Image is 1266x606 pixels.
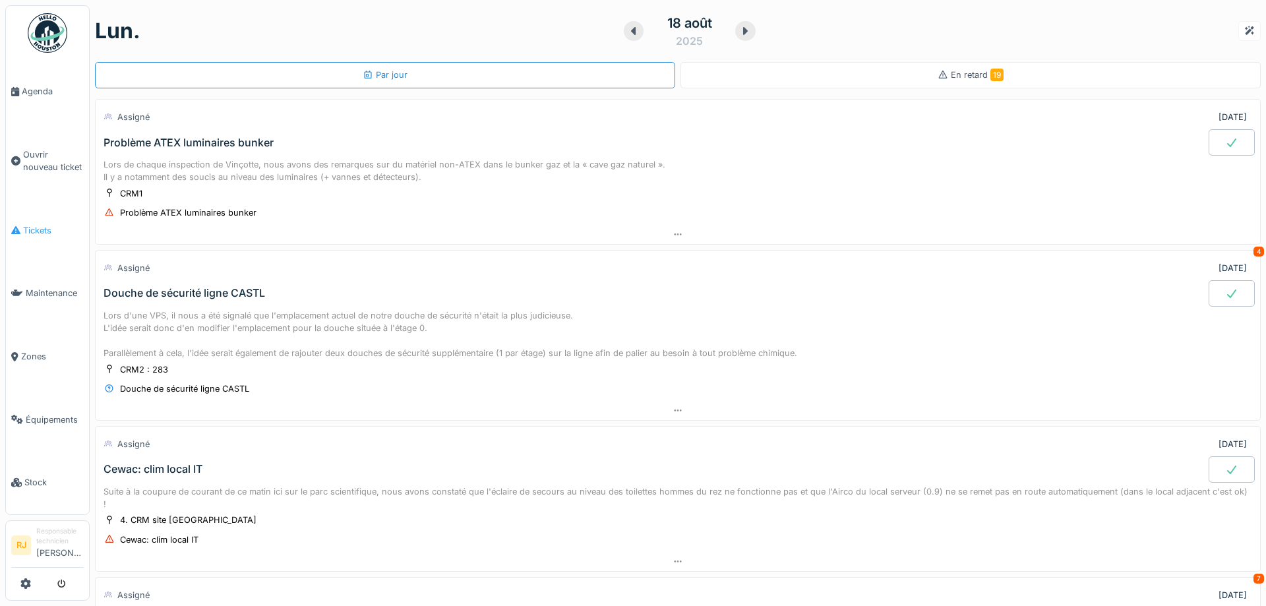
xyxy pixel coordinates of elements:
span: Équipements [26,413,84,426]
div: Assigné [117,262,150,274]
div: Lors d'une VPS, il nous a été signalé que l'emplacement actuel de notre douche de sécurité n'étai... [104,309,1252,360]
span: En retard [951,70,1004,80]
div: Cewac: clim local IT [104,463,202,475]
span: Agenda [22,85,84,98]
div: Suite à la coupure de courant de ce matin ici sur le parc scientifique, nous avons constaté que l... [104,485,1252,510]
span: Maintenance [26,287,84,299]
div: [DATE] [1219,111,1247,123]
div: [DATE] [1219,262,1247,274]
a: Ouvrir nouveau ticket [6,123,89,199]
a: RJ Responsable technicien[PERSON_NAME] [11,526,84,568]
div: CRM1 [120,187,142,200]
div: Douche de sécurité ligne CASTL [104,287,265,299]
a: Tickets [6,199,89,262]
a: Stock [6,451,89,514]
a: Maintenance [6,262,89,325]
a: Équipements [6,388,89,452]
div: Assigné [117,438,150,450]
div: 7 [1253,574,1264,584]
li: [PERSON_NAME] [36,526,84,564]
div: [DATE] [1219,438,1247,450]
li: RJ [11,535,31,555]
div: 4 [1253,247,1264,257]
img: Badge_color-CXgf-gQk.svg [28,13,67,53]
div: Cewac: clim local IT [120,533,198,546]
span: Zones [21,350,84,363]
a: Zones [6,325,89,388]
div: Assigné [117,589,150,601]
span: 19 [990,69,1004,81]
div: 2025 [676,33,703,49]
div: [DATE] [1219,589,1247,601]
span: Stock [24,476,84,489]
div: CRM2 : 283 [120,363,168,376]
div: 4. CRM site [GEOGRAPHIC_DATA] [120,514,256,526]
div: Responsable technicien [36,526,84,547]
div: Douche de sécurité ligne CASTL [120,382,249,395]
span: Tickets [23,224,84,237]
div: Assigné [117,111,150,123]
span: Ouvrir nouveau ticket [23,148,84,173]
h1: lun. [95,18,140,44]
div: Problème ATEX luminaires bunker [120,206,256,219]
div: Par jour [363,69,407,81]
div: 18 août [667,13,712,33]
a: Agenda [6,60,89,123]
div: Problème ATEX luminaires bunker [104,136,274,149]
div: Lors de chaque inspection de Vinçotte, nous avons des remarques sur du matériel non-ATEX dans le ... [104,158,1252,183]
